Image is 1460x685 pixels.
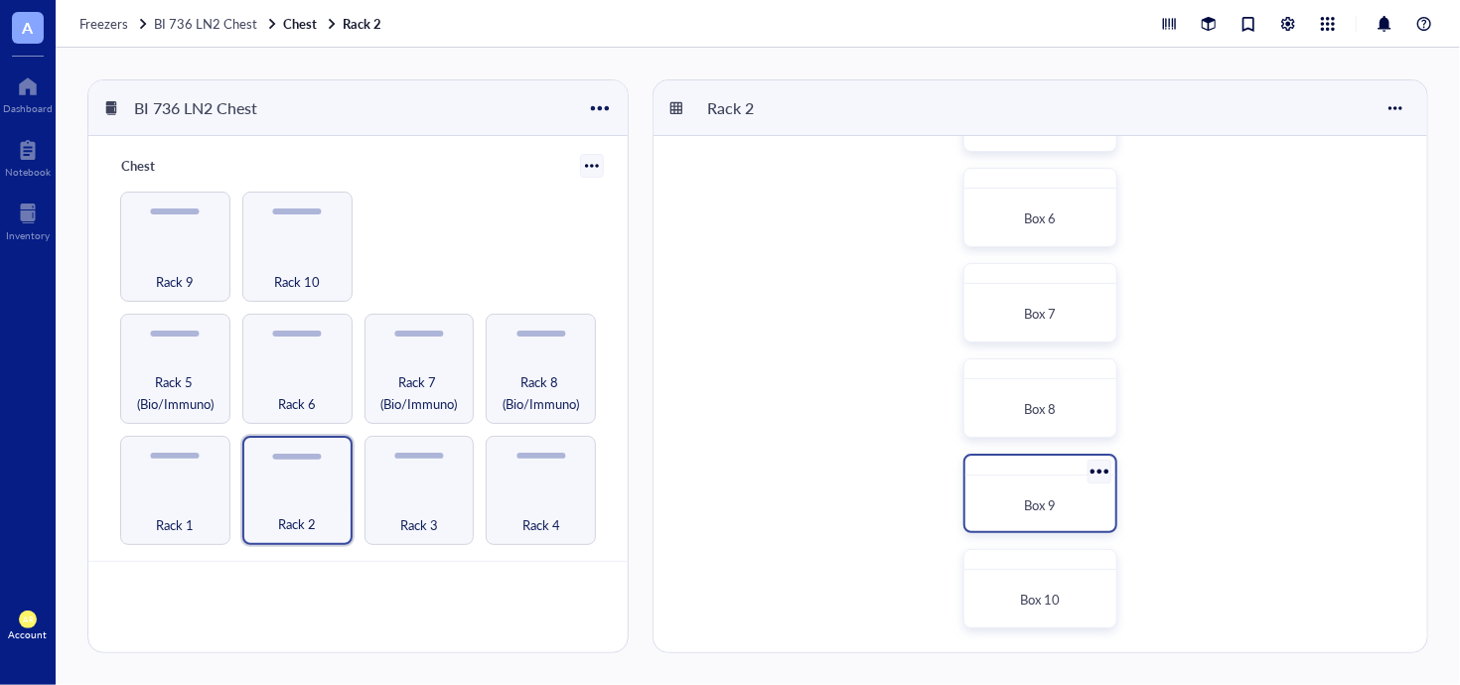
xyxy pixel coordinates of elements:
span: Rack 5 (Bio/Immuno) [129,371,221,415]
a: BI 736 LN2 Chest [154,15,279,33]
a: Freezers [79,15,150,33]
div: Rack 2 [698,91,817,125]
span: Rack 8 (Bio/Immuno) [495,371,587,415]
span: BI 736 LN2 Chest [154,14,257,33]
a: Inventory [6,198,50,241]
span: Box 6 [1025,208,1057,227]
span: Rack 3 [400,514,438,536]
a: Dashboard [3,70,53,114]
div: Inventory [6,229,50,241]
span: Rack 9 [156,271,194,293]
span: Box 9 [1025,495,1057,514]
div: Account [9,628,48,640]
span: A [23,15,34,40]
span: AR [23,615,33,623]
span: Rack 7 (Bio/Immuno) [373,371,466,415]
div: Notebook [5,166,51,178]
div: Chest [112,152,231,180]
div: Dashboard [3,102,53,114]
span: Box 7 [1025,304,1057,323]
a: ChestRack 2 [283,15,385,33]
span: Freezers [79,14,128,33]
div: BI 736 LN2 Chest [125,91,266,125]
span: Rack 1 [156,514,194,536]
span: Rack 2 [278,513,316,535]
span: Box 10 [1021,590,1061,609]
a: Notebook [5,134,51,178]
span: Rack 4 [522,514,560,536]
span: Box 8 [1025,399,1057,418]
span: Rack 6 [278,393,316,415]
span: Rack 10 [274,271,320,293]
